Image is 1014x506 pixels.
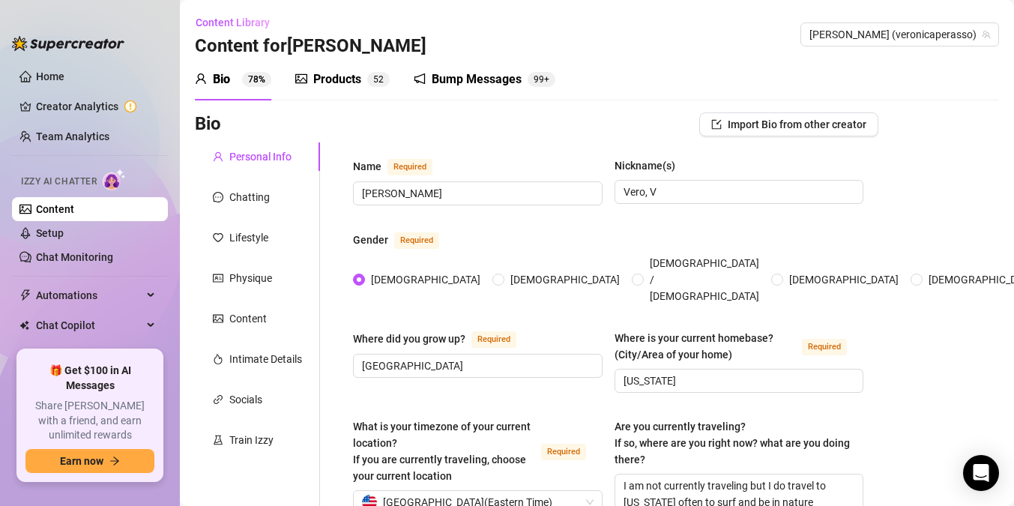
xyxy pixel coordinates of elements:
span: fire [213,354,223,364]
div: Where is your current homebase? (City/Area of your home) [615,330,797,363]
div: Open Intercom Messenger [963,455,999,491]
div: Nickname(s) [615,157,675,174]
span: picture [213,313,223,324]
img: logo-BBDzfeDw.svg [12,36,124,51]
label: Where is your current homebase? (City/Area of your home) [615,330,864,363]
span: What is your timezone of your current location? If you are currently traveling, choose your curre... [353,421,531,482]
input: Nickname(s) [624,184,852,200]
input: Where is your current homebase? (City/Area of your home) [624,373,852,389]
span: 🎁 Get $100 in AI Messages [25,364,154,393]
a: Creator Analytics exclamation-circle [36,94,156,118]
label: Where did you grow up? [353,330,533,348]
span: idcard [213,273,223,283]
span: Required [541,444,586,460]
span: Required [394,232,439,249]
span: Earn now [60,455,103,467]
span: user [213,151,223,162]
span: Required [802,339,847,355]
div: Intimate Details [229,351,302,367]
a: Chat Monitoring [36,251,113,263]
h3: Content for [PERSON_NAME] [195,34,426,58]
input: Name [362,185,591,202]
span: Share [PERSON_NAME] with a friend, and earn unlimited rewards [25,399,154,443]
a: Setup [36,227,64,239]
span: Content Library [196,16,270,28]
img: AI Chatter [103,169,126,190]
label: Name [353,157,449,175]
div: Train Izzy [229,432,274,448]
div: Socials [229,391,262,408]
div: Gender [353,232,388,248]
div: Personal Info [229,148,292,165]
div: Lifestyle [229,229,268,246]
span: Automations [36,283,142,307]
a: Home [36,70,64,82]
label: Gender [353,231,456,249]
a: Team Analytics [36,130,109,142]
div: Chatting [229,189,270,205]
span: user [195,73,207,85]
span: team [982,30,991,39]
span: arrow-right [109,456,120,466]
span: 2 [378,74,384,85]
span: heart [213,232,223,243]
input: Where did you grow up? [362,358,591,374]
span: Izzy AI Chatter [21,175,97,189]
span: Are you currently traveling? If so, where are you right now? what are you doing there? [615,421,850,466]
span: [DEMOGRAPHIC_DATA] [783,271,905,288]
button: Earn nowarrow-right [25,449,154,473]
span: experiment [213,435,223,445]
sup: 1651 [528,72,555,87]
img: Chat Copilot [19,320,29,331]
div: Name [353,158,381,175]
span: Import Bio from other creator [728,118,866,130]
div: Content [229,310,267,327]
span: Required [387,159,432,175]
span: 5 [373,74,378,85]
div: Products [313,70,361,88]
span: picture [295,73,307,85]
div: Physique [229,270,272,286]
button: Content Library [195,10,282,34]
a: Content [36,203,74,215]
span: link [213,394,223,405]
sup: 52 [367,72,390,87]
span: Veronica (veronicaperasso) [809,23,990,46]
span: thunderbolt [19,289,31,301]
span: Chat Copilot [36,313,142,337]
label: Nickname(s) [615,157,686,174]
span: [DEMOGRAPHIC_DATA] [504,271,626,288]
button: Import Bio from other creator [699,112,878,136]
div: Where did you grow up? [353,331,465,347]
span: [DEMOGRAPHIC_DATA] / [DEMOGRAPHIC_DATA] [644,255,765,304]
span: message [213,192,223,202]
span: Required [471,331,516,348]
span: notification [414,73,426,85]
sup: 78% [242,72,271,87]
div: Bio [213,70,230,88]
span: [DEMOGRAPHIC_DATA] [365,271,486,288]
span: import [711,119,722,130]
div: Bump Messages [432,70,522,88]
h3: Bio [195,112,221,136]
